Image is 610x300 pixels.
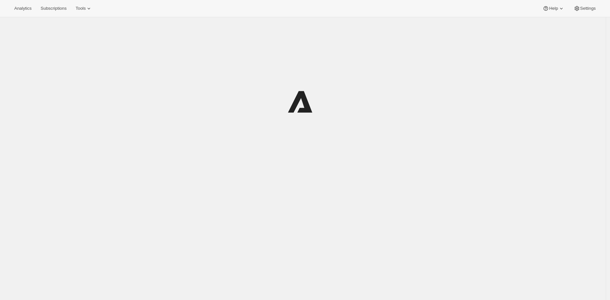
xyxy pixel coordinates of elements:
button: Settings [570,4,600,13]
span: Help [549,6,558,11]
span: Settings [580,6,596,11]
span: Analytics [14,6,31,11]
button: Help [539,4,568,13]
button: Subscriptions [37,4,70,13]
span: Subscriptions [41,6,66,11]
span: Tools [76,6,86,11]
button: Analytics [10,4,35,13]
button: Tools [72,4,96,13]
